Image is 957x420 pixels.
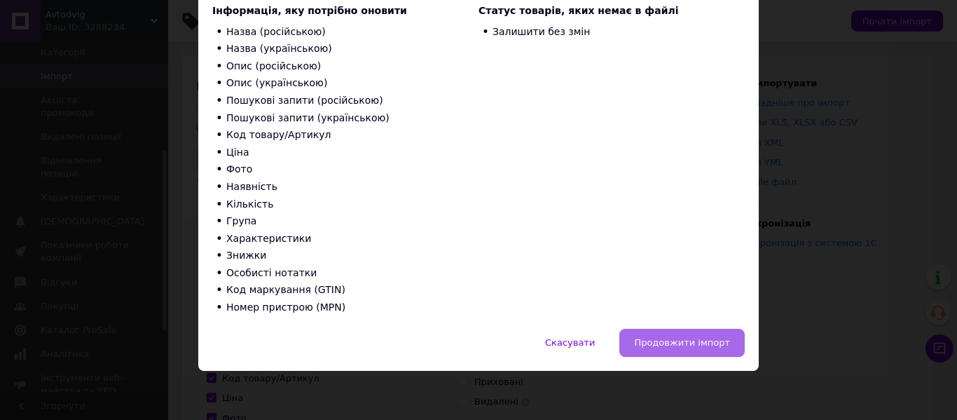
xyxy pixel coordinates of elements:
li: Назва (російською) [212,23,478,41]
li: Код маркування (GTIN) [212,282,478,299]
li: Ціна [212,144,478,161]
span: Інформація, яку потрібно оновити [212,5,407,16]
li: Пошукові запити (російською) [212,92,478,109]
li: Характеристики [212,230,478,248]
li: Назва (українською) [212,41,478,58]
li: Опис (російською) [212,57,478,75]
li: Код товару/Артикул [212,127,478,144]
li: Кількість [212,196,478,213]
li: Залишити без змін [478,23,745,41]
li: Група [212,213,478,231]
li: Пошукові запити (українською) [212,109,478,127]
li: Номер пристрою (MPN) [212,299,478,317]
button: Продовжити імпорт [619,329,745,357]
li: Особисті нотатки [212,264,478,282]
span: Скасувати [545,337,595,348]
button: Скасувати [530,329,610,357]
li: Опис (українською) [212,75,478,93]
span: Продовжити імпорт [634,337,730,348]
span: Статус товарів, яких немає в файлі [478,5,679,16]
li: Знижки [212,248,478,265]
li: Наявність [212,178,478,196]
li: Фото [212,161,478,179]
